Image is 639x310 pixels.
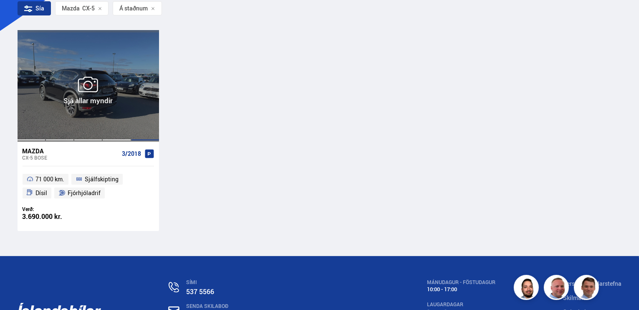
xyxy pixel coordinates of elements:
[62,5,95,12] span: CX-5
[186,303,359,309] div: SENDA SKILABOÐ
[23,213,88,220] div: 3.690.000 kr.
[62,5,80,12] div: Mazda
[35,188,47,198] span: Dísil
[7,3,32,28] button: Opna LiveChat spjallviðmót
[186,287,214,296] a: 537 5566
[122,150,141,157] span: 3/2018
[23,206,88,212] div: Verð:
[575,276,600,301] img: FbJEzSuNWCJXmdc-.webp
[119,5,148,12] span: Á staðnum
[68,188,101,198] span: Fjórhjóladrif
[427,286,495,292] div: 10:00 - 17:00
[23,147,119,155] div: Mazda
[186,280,359,285] div: SÍMI
[169,282,179,292] img: n0V2lOsqF3l1V2iz.svg
[35,174,64,184] span: 71 000 km.
[23,155,119,160] div: CX-5 BOSE
[427,280,495,285] div: MÁNUDAGUR - FÖSTUDAGUR
[18,1,51,15] div: Sía
[427,302,495,307] div: LAUGARDAGAR
[545,276,570,301] img: siFngHWaQ9KaOqBr.png
[85,174,119,184] span: Sjálfskipting
[515,276,540,301] img: nhp88E3Fdnt1Opn2.png
[18,142,159,231] a: Mazda CX-5 BOSE 3/2018 71 000 km. Sjálfskipting Dísil Fjórhjóladrif Verð: 3.690.000 kr.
